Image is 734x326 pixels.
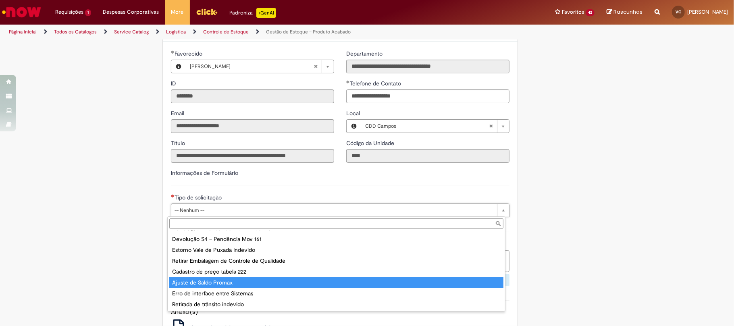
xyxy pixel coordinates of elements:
div: Cadastro de preço tabela 222 [169,266,503,277]
div: Retirar Embalagem de Controle de Qualidade [169,255,503,266]
div: Erro de interface entre Sistemas [169,288,503,299]
div: Estorno Vale de Puxada Indevido [169,245,503,255]
div: Ajuste de Saldo Promax [169,277,503,288]
div: Retirada de trânsito indevido [169,299,503,310]
ul: Tipo de solicitação [168,230,505,311]
div: Devolução S4 – Pendência Mov 161 [169,234,503,245]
